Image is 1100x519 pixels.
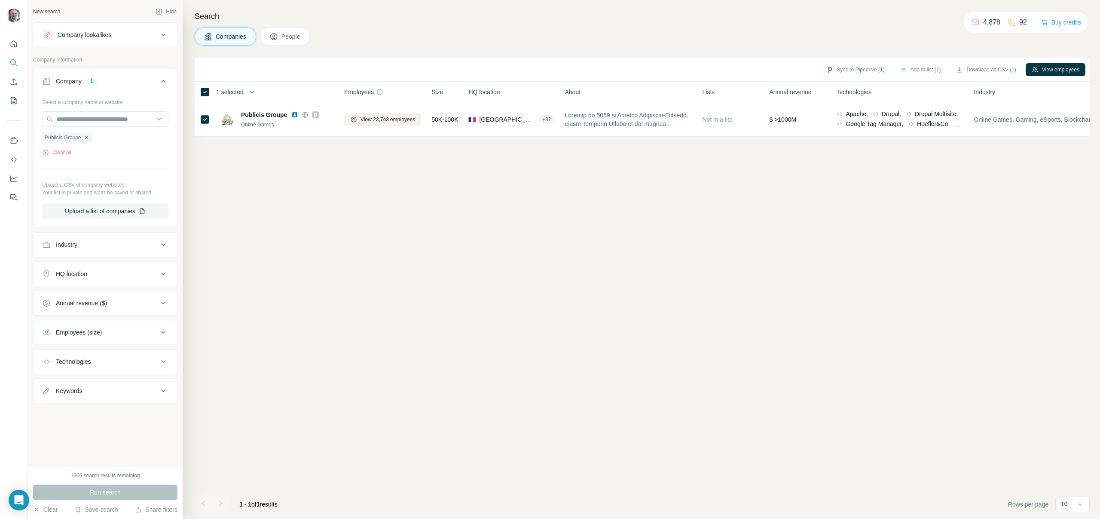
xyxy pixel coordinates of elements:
[135,505,177,514] button: Share filters
[7,74,21,89] button: Enrich CSV
[33,8,60,15] div: New search
[216,88,244,96] span: 1 selected
[9,490,29,510] div: Open Intercom Messenger
[539,116,554,123] div: + 37
[42,189,168,197] p: Your list is private and won't be saved or shared.
[257,501,260,508] span: 1
[291,111,298,118] img: LinkedIn logo
[216,32,247,41] span: Companies
[150,5,183,18] button: Hide
[56,77,82,86] div: Company
[431,88,443,96] span: Size
[7,190,21,205] button: Feedback
[239,501,251,508] span: 1 - 1
[34,25,177,45] button: Company lookalikes
[42,203,168,219] button: Upload a list of companies
[820,63,890,76] button: Sync to Pipedrive (1)
[7,152,21,167] button: Use Surfe API
[7,171,21,186] button: Dashboard
[56,270,87,278] div: HQ location
[882,110,901,118] span: Drupal,
[7,9,21,22] img: Avatar
[565,88,581,96] span: About
[479,115,535,124] span: [GEOGRAPHIC_DATA], [GEOGRAPHIC_DATA]|[GEOGRAPHIC_DATA]
[33,505,58,514] button: Clear
[769,88,811,96] span: Annual revenue
[915,110,958,118] span: Drupal Multisite,
[361,116,415,123] span: View 23,743 employees
[344,113,421,126] button: View 23,743 employees
[34,293,177,313] button: Annual revenue ($)
[241,111,287,119] span: Publicis Groupe
[974,88,995,96] span: Industry
[34,381,177,401] button: Keywords
[468,115,476,124] span: 🇫🇷
[1041,16,1081,28] button: Buy credits
[431,115,458,124] span: 50K-100K
[34,322,177,343] button: Employees (size)
[34,71,177,95] button: Company1
[983,17,1000,28] p: 4,878
[33,56,177,64] p: Company information
[56,328,102,337] div: Employees (size)
[950,63,1022,76] button: Download as CSV (1)
[1019,17,1027,28] p: 92
[220,113,234,126] img: Logo of Publicis Groupe
[239,501,278,508] span: results
[917,120,950,128] span: Hoefler&Co,
[468,88,500,96] span: HQ location
[56,240,77,249] div: Industry
[894,63,947,76] button: Add to list (1)
[251,501,257,508] span: of
[56,357,91,366] div: Technologies
[34,264,177,284] button: HQ location
[87,77,97,85] div: 1
[7,133,21,148] button: Use Surfe on LinkedIn
[565,111,692,128] span: Loremip do 5059 si Ametco Adipiscin-Elitsedd, eiusm Temporin Utlabo et dol magnaa enimadm veniamq...
[42,181,168,189] p: Upload a CSV of company websites.
[769,116,796,123] span: $ >1000M
[702,116,732,123] span: Not in a list
[42,95,168,106] div: Select a company name or website
[71,472,140,479] div: 1966 search results remaining
[74,505,118,514] button: Save search
[1008,500,1048,509] span: Rows per page
[1061,500,1068,508] p: 10
[45,134,81,141] span: Publicis Groupe
[56,299,107,307] div: Annual revenue ($)
[56,387,82,395] div: Keywords
[281,32,301,41] span: People
[7,55,21,71] button: Search
[836,88,871,96] span: Technologies
[846,110,868,118] span: Apache,
[974,115,1093,124] span: Online Games, Gaming, eSports, Blockchain
[195,10,1090,22] h4: Search
[58,31,111,39] div: Company lookalikes
[34,351,177,372] button: Technologies
[344,88,374,96] span: Employees
[7,36,21,52] button: Quick start
[702,88,715,96] span: Lists
[1026,63,1085,76] button: View employees
[241,121,334,129] div: Online Games
[42,149,71,157] button: Clear all
[846,120,903,128] span: Google Tag Manager,
[7,93,21,108] button: My lists
[34,234,177,255] button: Industry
